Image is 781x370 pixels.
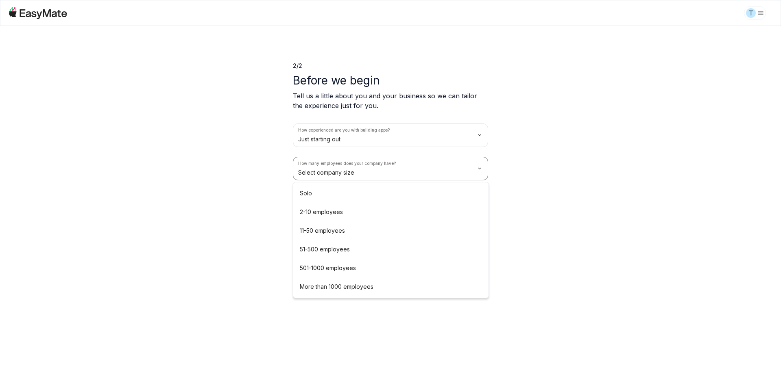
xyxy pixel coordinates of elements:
[300,189,312,198] p: Solo
[300,264,356,273] p: 501-1000 employees
[300,208,343,216] p: 2-10 employees
[300,245,350,254] p: 51-500 employees
[300,282,373,291] p: More than 1000 employees
[300,226,345,235] p: 11-50 employees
